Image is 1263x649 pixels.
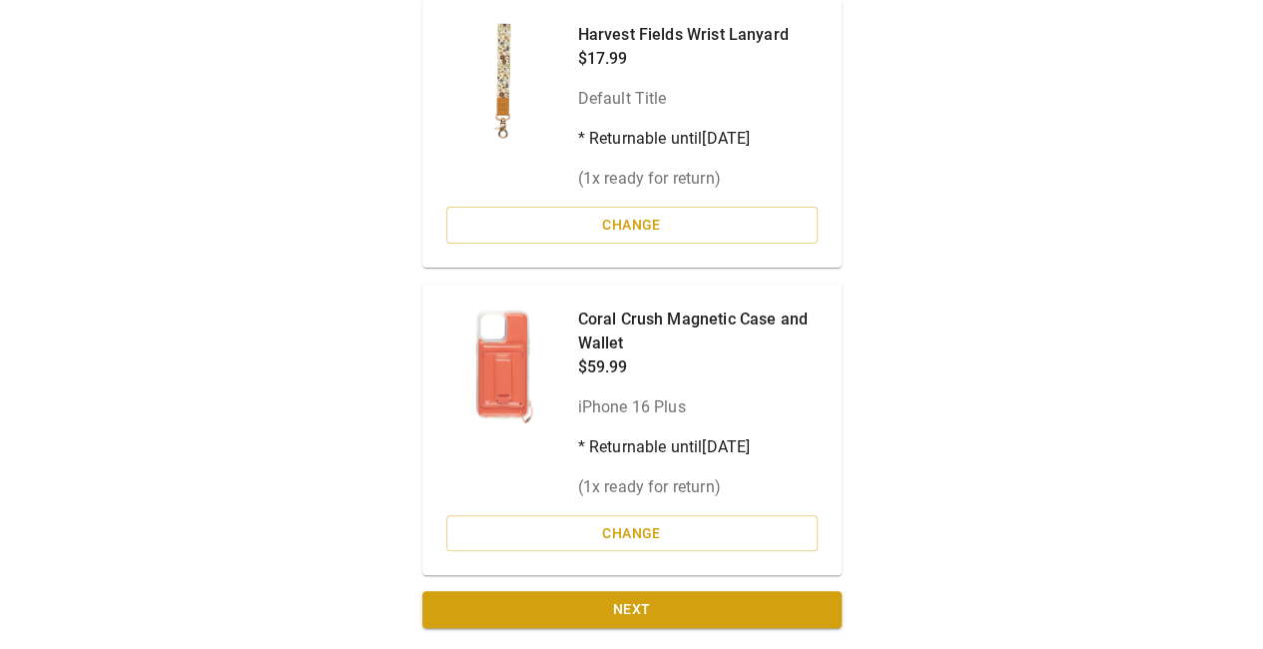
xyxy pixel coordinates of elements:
[578,23,789,47] p: Harvest Fields Wrist Lanyard
[578,475,818,499] p: ( 1 x ready for return)
[422,591,842,628] button: Next
[578,127,789,151] p: * Returnable until [DATE]
[578,395,818,419] p: iPhone 16 Plus
[578,435,818,459] p: * Returnable until [DATE]
[578,355,818,379] p: $59.99
[578,167,789,191] p: ( 1 x ready for return)
[578,87,789,111] p: Default Title
[578,47,789,71] p: $17.99
[578,308,818,355] p: Coral Crush Magnetic Case and Wallet
[446,515,818,552] button: Change
[446,207,818,244] button: Change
